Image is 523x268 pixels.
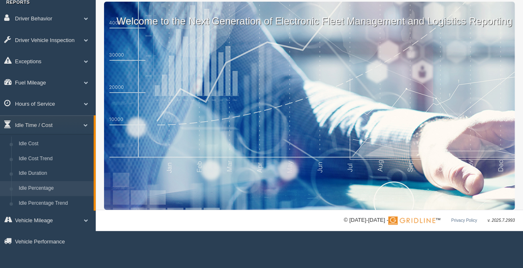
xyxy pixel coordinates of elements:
[451,218,477,223] a: Privacy Policy
[488,218,515,223] span: v. 2025.7.2993
[388,216,435,225] img: Gridline
[15,166,94,181] a: Idle Duration
[15,181,94,196] a: Idle Percentage
[15,196,94,211] a: Idle Percentage Trend
[15,151,94,166] a: Idle Cost Trend
[344,216,515,225] div: © [DATE]-[DATE] - ™
[15,136,94,151] a: Idle Cost
[104,2,515,28] p: Welcome to the Next Generation of Electronic Fleet Management and Logistics Reporting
